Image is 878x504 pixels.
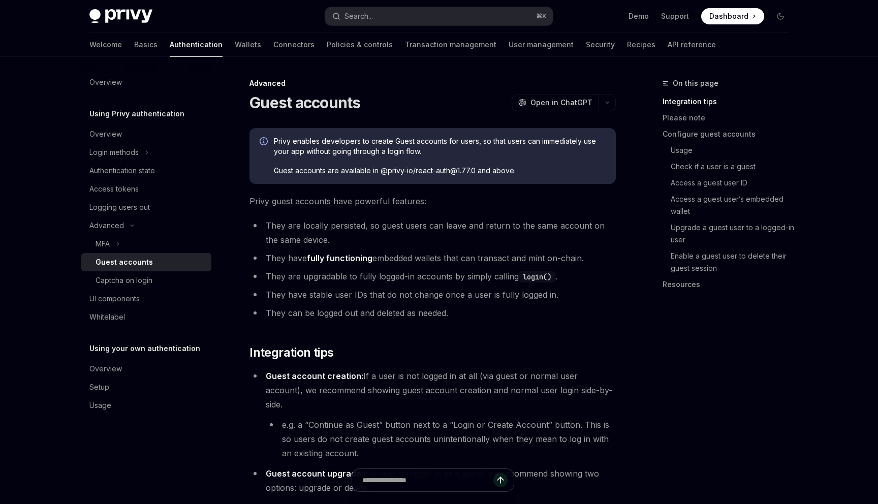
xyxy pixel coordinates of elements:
[96,274,152,287] div: Captcha on login
[307,253,372,263] strong: fully functioning
[249,218,616,247] li: They are locally persisted, so guest users can leave and return to the same account on the same d...
[81,253,211,271] a: Guest accounts
[668,33,716,57] a: API reference
[627,33,655,57] a: Recipes
[96,238,110,250] div: MFA
[673,77,718,89] span: On this page
[772,8,789,24] button: Toggle dark mode
[81,396,211,415] a: Usage
[663,159,797,175] a: Check if a user is a guest
[249,93,361,112] h1: Guest accounts
[89,201,150,213] div: Logging users out
[325,7,553,25] button: Open search
[81,271,211,290] a: Captcha on login
[709,11,748,21] span: Dashboard
[89,128,122,140] div: Overview
[663,175,797,191] a: Access a guest user ID
[81,308,211,326] a: Whitelabel
[89,183,139,195] div: Access tokens
[89,33,122,57] a: Welcome
[663,110,797,126] a: Please note
[266,418,616,460] li: e.g. a “Continue as Guest” button next to a “Login or Create Account” button. This is so users do...
[327,33,393,57] a: Policies & controls
[249,306,616,320] li: They can be logged out and deleted as needed.
[701,8,764,24] a: Dashboard
[530,98,592,108] span: Open in ChatGPT
[663,219,797,248] a: Upgrade a guest user to a logged-in user
[89,381,109,393] div: Setup
[266,371,363,381] strong: Guest account creation:
[89,399,111,412] div: Usage
[536,12,547,20] span: ⌘ K
[249,251,616,265] li: They have embedded wallets that can transact and mint on-chain.
[81,216,211,235] button: Toggle Advanced section
[519,271,555,282] code: login()
[170,33,223,57] a: Authentication
[81,290,211,308] a: UI components
[405,33,496,57] a: Transaction management
[81,180,211,198] a: Access tokens
[96,256,153,268] div: Guest accounts
[249,78,616,88] div: Advanced
[81,235,211,253] button: Toggle MFA section
[89,9,152,23] img: dark logo
[89,311,125,323] div: Whitelabel
[235,33,261,57] a: Wallets
[509,33,574,57] a: User management
[81,378,211,396] a: Setup
[89,342,200,355] h5: Using your own authentication
[89,165,155,177] div: Authentication state
[661,11,689,21] a: Support
[586,33,615,57] a: Security
[89,363,122,375] div: Overview
[249,269,616,283] li: They are upgradable to fully logged-in accounts by simply calling .
[249,344,333,361] span: Integration tips
[663,248,797,276] a: Enable a guest user to delete their guest session
[663,93,797,110] a: Integration tips
[89,293,140,305] div: UI components
[89,146,139,159] div: Login methods
[81,73,211,91] a: Overview
[81,162,211,180] a: Authentication state
[81,143,211,162] button: Toggle Login methods section
[89,219,124,232] div: Advanced
[81,198,211,216] a: Logging users out
[249,194,616,208] span: Privy guest accounts have powerful features:
[663,276,797,293] a: Resources
[663,126,797,142] a: Configure guest accounts
[249,369,616,460] li: If a user is not logged in at all (via guest or normal user account), we recommend showing guest ...
[134,33,158,57] a: Basics
[362,469,493,491] input: Ask a question...
[344,10,373,22] div: Search...
[273,33,315,57] a: Connectors
[89,108,184,120] h5: Using Privy authentication
[81,125,211,143] a: Overview
[663,191,797,219] a: Access a guest user’s embedded wallet
[260,137,270,147] svg: Info
[249,288,616,302] li: They have stable user IDs that do not change once a user is fully logged in.
[629,11,649,21] a: Demo
[274,166,606,176] span: Guest accounts are available in @privy-io/react-auth@1.77.0 and above.
[493,473,508,487] button: Send message
[81,360,211,378] a: Overview
[663,142,797,159] a: Usage
[274,136,606,156] span: Privy enables developers to create Guest accounts for users, so that users can immediately use yo...
[512,94,599,111] button: Open in ChatGPT
[89,76,122,88] div: Overview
